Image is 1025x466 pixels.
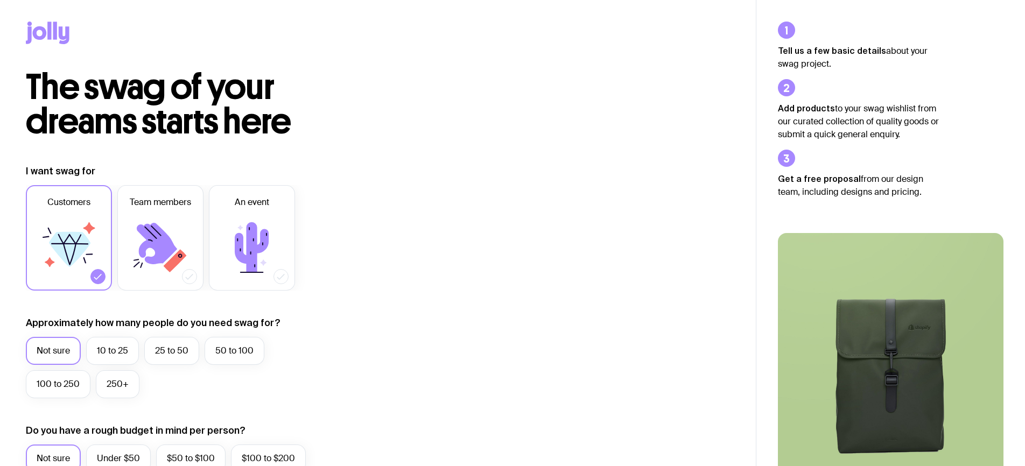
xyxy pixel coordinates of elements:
label: I want swag for [26,165,95,178]
span: Customers [47,196,90,209]
label: 250+ [96,370,139,398]
p: to your swag wishlist from our curated collection of quality goods or submit a quick general enqu... [778,102,939,141]
label: 10 to 25 [86,337,139,365]
strong: Tell us a few basic details [778,46,886,55]
strong: Add products [778,103,835,113]
p: about your swag project. [778,44,939,70]
strong: Get a free proposal [778,174,861,183]
label: 50 to 100 [205,337,264,365]
label: 100 to 250 [26,370,90,398]
span: The swag of your dreams starts here [26,66,291,143]
label: Do you have a rough budget in mind per person? [26,424,245,437]
p: from our design team, including designs and pricing. [778,172,939,199]
span: Team members [130,196,191,209]
span: An event [235,196,269,209]
label: Not sure [26,337,81,365]
label: Approximately how many people do you need swag for? [26,316,280,329]
label: 25 to 50 [144,337,199,365]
